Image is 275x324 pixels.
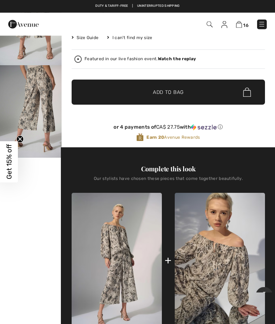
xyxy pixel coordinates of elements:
[256,287,273,292] iframe: Opens a widget where you can find more information
[72,176,265,187] div: Our stylists have chosen these pieces that come together beautifully.
[72,165,265,173] div: Complete this look
[156,124,180,130] span: CA$ 27.75
[146,134,200,141] span: Avenue Rewards
[72,80,265,105] button: Add to Bag
[258,21,265,28] img: Menu
[243,88,251,97] img: Bag.svg
[243,23,249,28] span: 16
[72,124,265,133] div: or 4 payments ofCA$ 27.75withSezzle Click to learn more about Sezzle
[74,56,82,63] img: Watch the replay
[136,133,144,142] img: Avenue Rewards
[72,35,98,41] span: Size Guide
[158,57,196,62] strong: Watch the replay
[107,35,152,41] div: I can't find my size
[221,21,227,28] img: My Info
[8,17,39,32] img: 1ère Avenue
[153,89,184,96] span: Add to Bag
[236,21,242,28] img: Shopping Bag
[8,21,39,27] a: 1ère Avenue
[85,57,196,62] div: Featured in our live fashion event.
[191,124,217,131] img: Sezzle
[16,136,24,143] button: Close teaser
[146,135,164,140] strong: Earn 20
[207,22,213,28] img: Search
[72,124,265,131] div: or 4 payments of with
[236,21,249,28] a: 16
[165,253,172,269] div: +
[5,144,13,180] span: Get 15% off
[95,4,179,8] a: Duty & tariff-free | Uninterrupted shipping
